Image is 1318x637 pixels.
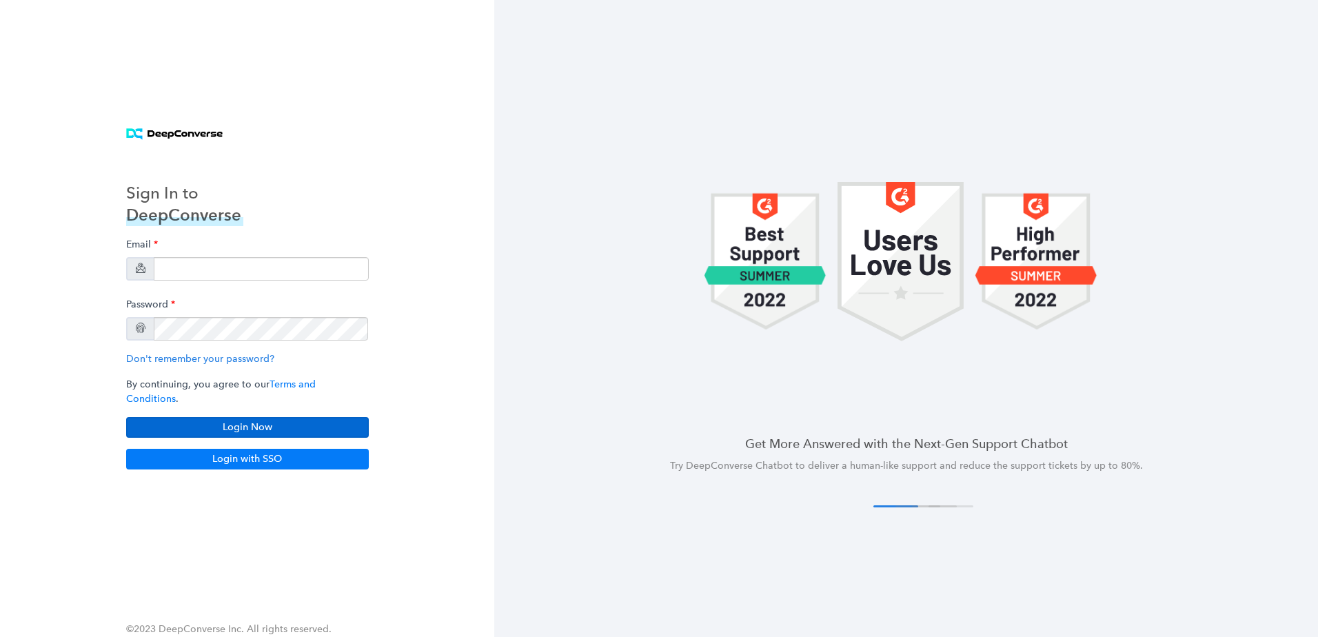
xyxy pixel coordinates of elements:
img: carousel 1 [975,182,1097,341]
label: Password [126,292,175,317]
h4: Get More Answered with the Next-Gen Support Chatbot [527,435,1285,452]
img: horizontal logo [126,128,223,140]
img: carousel 1 [704,182,827,341]
a: Don't remember your password? [126,353,274,365]
h3: DeepConverse [126,204,243,226]
button: 4 [929,505,973,507]
span: ©2023 DeepConverse Inc. All rights reserved. [126,623,332,635]
label: Email [126,232,158,257]
button: 2 [895,505,940,507]
button: Login Now [126,417,369,438]
p: By continuing, you agree to our . [126,377,369,406]
button: 1 [873,505,918,507]
h3: Sign In to [126,182,243,204]
button: 3 [912,505,957,507]
a: Terms and Conditions [126,378,316,405]
img: carousel 1 [838,182,964,341]
button: Login with SSO [126,449,369,469]
span: Try DeepConverse Chatbot to deliver a human-like support and reduce the support tickets by up to ... [670,460,1143,472]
